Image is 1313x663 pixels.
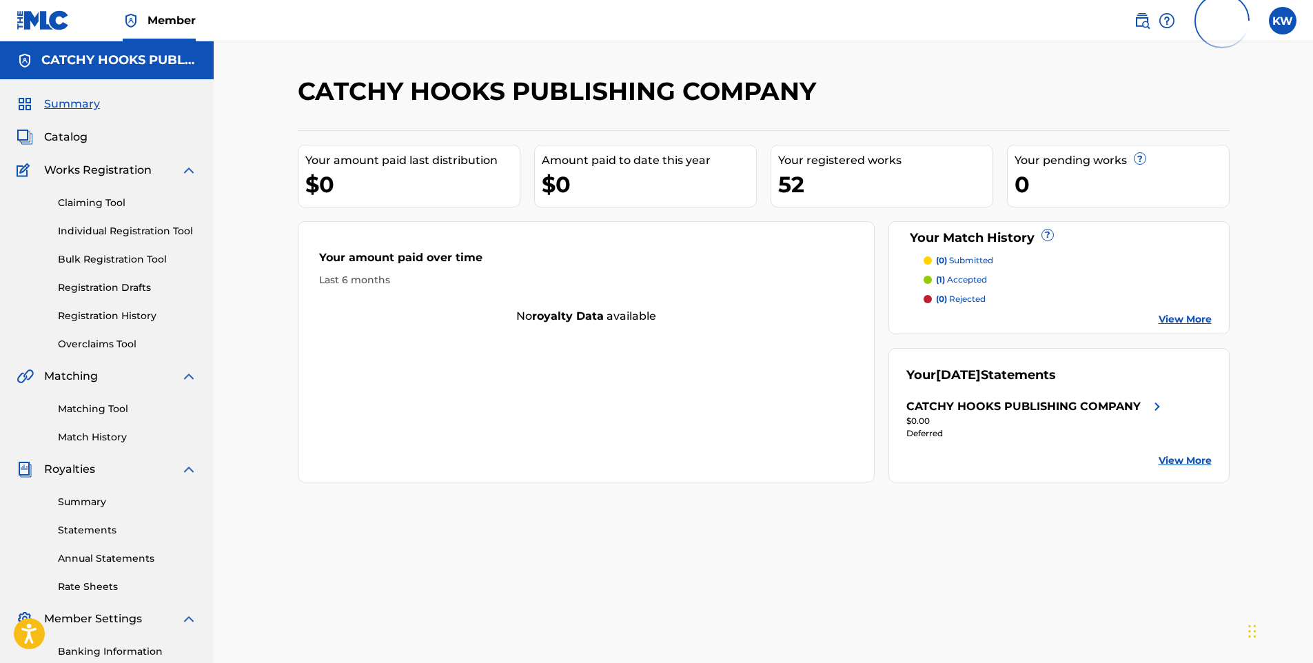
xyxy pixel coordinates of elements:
strong: royalty data [532,309,604,323]
img: Works Registration [17,162,34,178]
p: submitted [936,254,993,267]
span: (0) [936,294,947,304]
span: Works Registration [44,162,152,178]
span: (0) [936,255,947,265]
a: Overclaims Tool [58,337,197,351]
a: View More [1159,312,1212,327]
div: Help [1159,7,1175,34]
img: Member Settings [17,611,33,627]
a: (0) submitted [924,254,1212,267]
span: Catalog [44,129,88,145]
img: Summary [17,96,33,112]
img: Royalties [17,461,33,478]
a: Rate Sheets [58,580,197,594]
img: MLC Logo [17,10,70,30]
div: Last 6 months [319,273,854,287]
div: User Menu [1269,7,1296,34]
div: Your pending works [1015,152,1229,169]
span: Matching [44,368,98,385]
a: Registration History [58,309,197,323]
a: Statements [58,523,197,538]
span: (1) [936,274,945,285]
span: Member Settings [44,611,142,627]
div: $0 [305,169,520,200]
div: No available [298,308,875,325]
img: Accounts [17,52,33,69]
div: Your amount paid last distribution [305,152,520,169]
div: CATCHY HOOKS PUBLISHING COMPANY [906,398,1141,415]
div: Your Statements [906,366,1056,385]
iframe: Chat Widget [1244,597,1313,663]
a: Individual Registration Tool [58,224,197,238]
div: Drag [1248,611,1256,652]
img: search [1134,12,1150,29]
a: Annual Statements [58,551,197,566]
h2: CATCHY HOOKS PUBLISHING COMPANY [298,76,823,107]
span: Royalties [44,461,95,478]
a: CatalogCatalog [17,129,88,145]
img: Catalog [17,129,33,145]
span: [DATE] [936,367,981,382]
a: Matching Tool [58,402,197,416]
span: ? [1134,153,1146,164]
a: Registration Drafts [58,280,197,295]
div: $0 [542,169,756,200]
a: SummarySummary [17,96,100,112]
p: rejected [936,293,986,305]
img: expand [181,162,197,178]
img: Top Rightsholder [123,12,139,29]
span: ? [1042,229,1053,241]
a: Match History [58,430,197,445]
div: 52 [778,169,993,200]
img: help [1159,12,1175,29]
div: Deferred [906,427,1166,440]
a: Banking Information [58,644,197,659]
a: Claiming Tool [58,196,197,210]
a: View More [1159,453,1212,468]
a: (0) rejected [924,293,1212,305]
span: Member [147,12,196,28]
div: Your Match History [906,229,1212,247]
a: Public Search [1134,7,1150,34]
span: Summary [44,96,100,112]
a: Bulk Registration Tool [58,252,197,267]
img: right chevron icon [1149,398,1166,415]
img: Matching [17,368,34,385]
div: Amount paid to date this year [542,152,756,169]
div: Your registered works [778,152,993,169]
p: accepted [936,274,987,286]
div: 0 [1015,169,1229,200]
h5: CATCHY HOOKS PUBLISHING COMPANY [41,52,197,68]
div: Your amount paid over time [319,249,854,273]
div: $0.00 [906,415,1166,427]
a: Summary [58,495,197,509]
a: CATCHY HOOKS PUBLISHING COMPANYright chevron icon$0.00Deferred [906,398,1166,440]
a: (1) accepted [924,274,1212,286]
img: expand [181,611,197,627]
img: expand [181,368,197,385]
img: expand [181,461,197,478]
